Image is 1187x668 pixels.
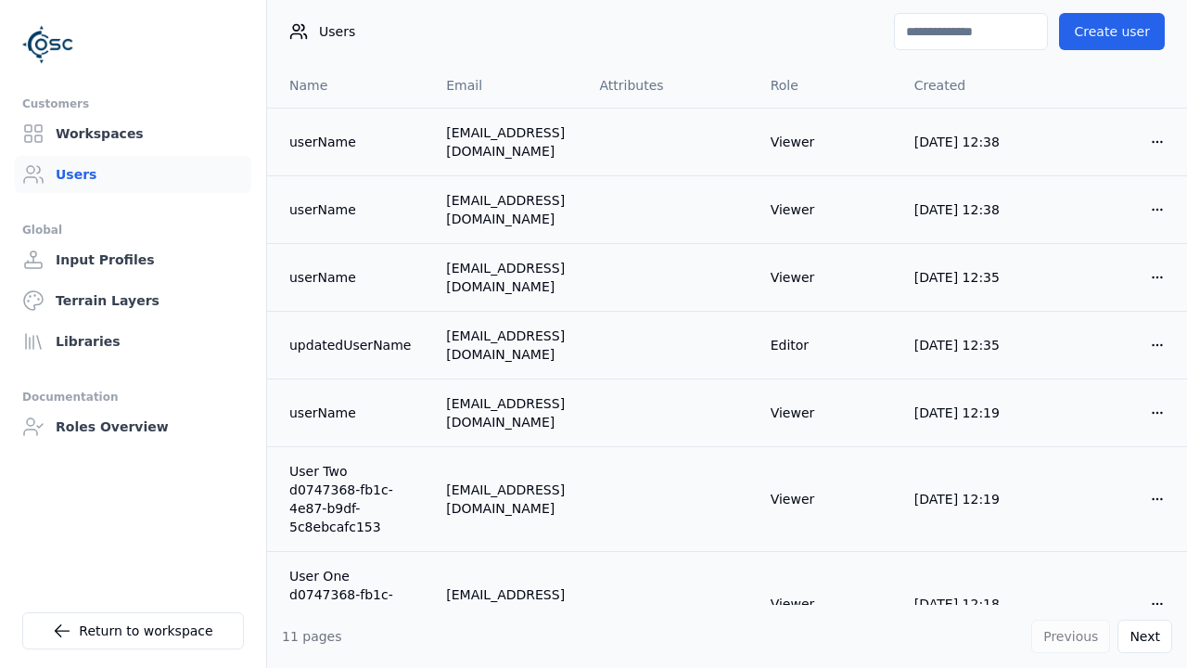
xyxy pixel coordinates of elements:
span: Users [319,22,355,41]
div: [DATE] 12:19 [914,490,1028,508]
div: [EMAIL_ADDRESS][DOMAIN_NAME] [446,585,569,623]
th: Role [756,63,900,108]
th: Attributes [585,63,756,108]
div: [EMAIL_ADDRESS][DOMAIN_NAME] [446,259,569,296]
a: Libraries [15,323,251,360]
div: [DATE] 12:35 [914,268,1028,287]
a: User Two d0747368-fb1c-4e87-b9df-5c8ebcafc153 [289,462,416,536]
a: Workspaces [15,115,251,152]
a: userName [289,404,416,422]
div: [DATE] 12:18 [914,595,1028,613]
div: [EMAIL_ADDRESS][DOMAIN_NAME] [446,327,569,364]
div: Viewer [771,200,885,219]
div: Global [22,219,244,241]
a: Input Profiles [15,241,251,278]
div: Viewer [771,490,885,508]
a: User One d0747368-fb1c-4e87-b9df-5c8ebcafc153 [289,567,416,641]
a: userName [289,200,416,219]
div: [EMAIL_ADDRESS][DOMAIN_NAME] [446,123,569,161]
th: Name [267,63,431,108]
a: Roles Overview [15,408,251,445]
a: Users [15,156,251,193]
th: Created [900,63,1043,108]
div: Editor [771,336,885,354]
button: Next [1117,620,1172,653]
div: Viewer [771,595,885,613]
th: Email [431,63,584,108]
div: [DATE] 12:38 [914,133,1028,151]
div: Viewer [771,133,885,151]
img: Logo [22,19,74,71]
div: [DATE] 12:38 [914,200,1028,219]
div: [EMAIL_ADDRESS][DOMAIN_NAME] [446,191,569,228]
div: Customers [22,93,244,115]
a: userName [289,268,416,287]
a: updatedUserName [289,336,416,354]
div: Documentation [22,386,244,408]
button: Create user [1059,13,1165,50]
span: 11 pages [282,629,342,644]
a: userName [289,133,416,151]
div: [DATE] 12:19 [914,404,1028,422]
a: Return to workspace [22,612,244,649]
div: [EMAIL_ADDRESS][DOMAIN_NAME] [446,481,569,518]
div: [EMAIL_ADDRESS][DOMAIN_NAME] [446,394,569,431]
div: Viewer [771,404,885,422]
a: Terrain Layers [15,282,251,319]
div: [DATE] 12:35 [914,336,1028,354]
div: Viewer [771,268,885,287]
